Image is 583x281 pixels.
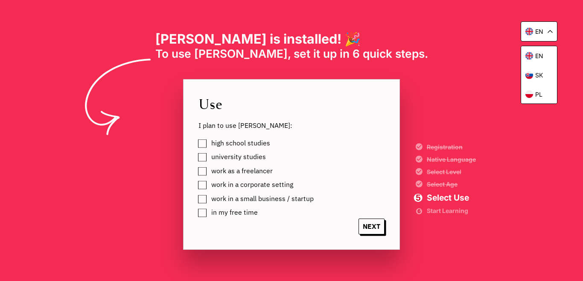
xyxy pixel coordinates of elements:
span: high school studies [211,139,270,147]
span: Select Level [427,169,476,175]
span: work as a freelancer [211,167,273,175]
span: Select Use [427,194,476,202]
span: I plan to use [PERSON_NAME]: [198,121,385,130]
span: work in a corporate setting [211,181,293,189]
span: Start Learning [427,208,476,213]
span: work in a small business / startup [211,195,314,203]
span: NEXT [359,219,385,234]
span: Select Age [427,181,476,187]
h1: [PERSON_NAME] is installed! 🎉 [155,31,428,47]
p: pl [535,91,542,98]
span: To use [PERSON_NAME], set it up in 6 quick steps. [155,47,428,61]
span: in my free time [211,209,258,216]
p: sk [535,71,543,79]
span: university studies [211,153,266,161]
span: Registration [427,144,476,150]
span: Native Language [427,157,476,163]
p: en [535,28,543,35]
p: en [535,52,543,59]
span: Use [198,95,385,114]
